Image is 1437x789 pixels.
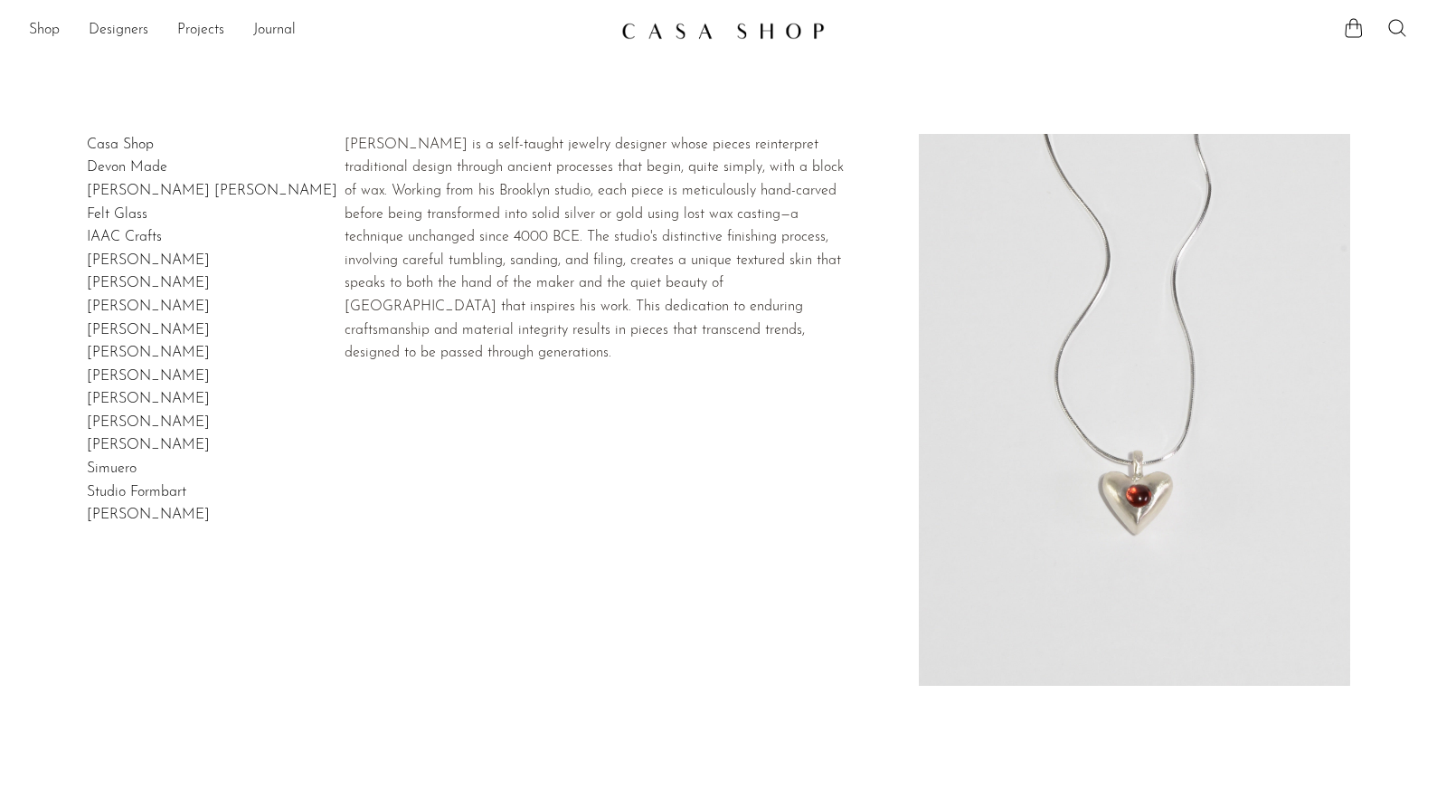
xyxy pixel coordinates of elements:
a: Journal [253,19,296,43]
ul: NEW HEADER MENU [29,15,607,46]
a: [PERSON_NAME] [87,508,210,522]
a: Studio Formbart [87,485,186,499]
a: [PERSON_NAME] [87,369,210,384]
a: Felt Glass [87,207,147,222]
a: Designers [89,19,148,43]
a: Projects [177,19,224,43]
a: [PERSON_NAME] [87,323,210,337]
a: [PERSON_NAME] [87,392,210,406]
a: [PERSON_NAME] [87,276,210,290]
img: Dunton Ellerkamp [919,134,1350,686]
a: [PERSON_NAME] [87,253,210,268]
a: [PERSON_NAME] [87,438,210,452]
a: Simuero [87,461,137,476]
a: [PERSON_NAME] [87,415,210,430]
a: Shop [29,19,60,43]
a: [PERSON_NAME] [PERSON_NAME] [87,184,337,198]
div: [PERSON_NAME] is a self-taught jewelry designer whose pieces reinterpret traditional design throu... [345,134,847,366]
a: [PERSON_NAME] [87,299,210,314]
a: IAAC Crafts [87,230,162,244]
a: Devon Made [87,160,167,175]
nav: Desktop navigation [29,15,607,46]
a: Casa Shop [87,138,154,152]
a: [PERSON_NAME] [87,346,210,360]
